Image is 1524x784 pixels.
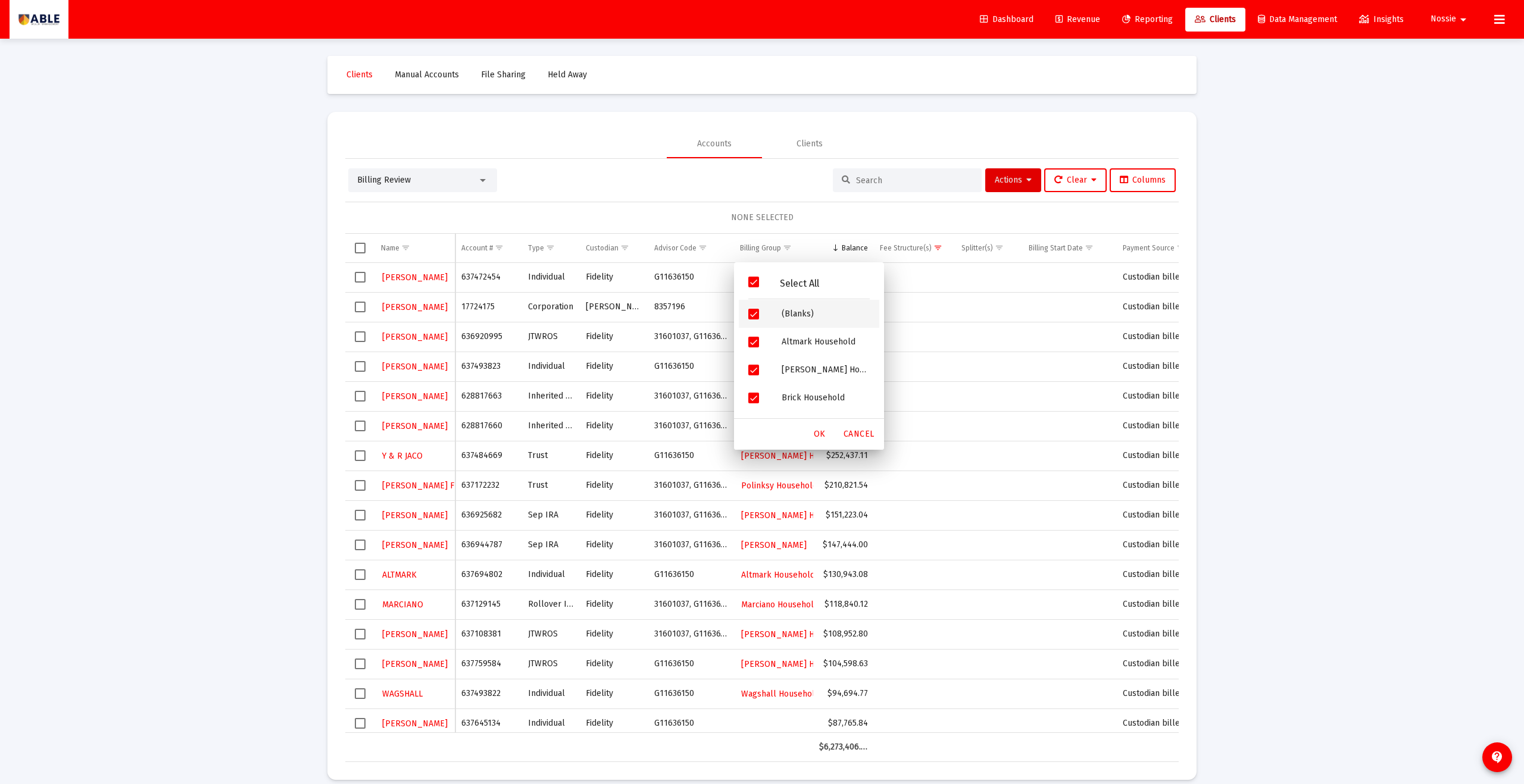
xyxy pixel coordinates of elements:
[580,263,648,293] td: Fidelity
[880,243,932,253] div: Fee Structure(s)
[455,619,522,649] td: 637108381
[455,530,522,560] td: 636944787
[648,381,734,411] td: 31601037, G11636150
[734,234,813,262] td: Column Billing Group
[471,63,535,87] a: File Sharing
[1185,8,1245,32] a: Clients
[772,328,879,356] div: Altmark Household
[740,447,851,465] a: [PERSON_NAME] Household
[874,234,955,262] td: Column Fee Structure(s)
[740,243,781,253] div: Billing Group
[381,507,449,524] button: [PERSON_NAME]
[455,292,522,322] td: 17724175
[382,629,448,639] span: [PERSON_NAME]
[1123,331,1201,343] div: Custodian billed
[697,138,732,150] div: Accounts
[381,715,449,732] button: [PERSON_NAME]
[481,70,526,80] span: File Sharing
[772,412,879,440] div: [PERSON_NAME] Household
[355,421,366,431] div: Select row
[842,243,868,253] div: Balance
[522,530,580,560] td: Sep IRA
[648,322,734,352] td: 31601037, G11636150
[455,441,522,471] td: 637484669
[1123,479,1201,491] div: Custodian billed
[455,471,522,500] td: 637172232
[455,679,522,708] td: 637493822
[1117,234,1207,262] td: Column Payment Source
[381,269,449,286] button: [PERSON_NAME]
[580,500,648,530] td: Fidelity
[1350,8,1413,32] a: Insights
[995,243,1004,252] span: Show filter options for column 'Splitter(s)'
[813,708,874,738] td: $87,765.84
[1123,271,1201,283] div: Custodian billed
[382,391,448,402] span: [PERSON_NAME]
[740,477,819,494] a: Polinksy Household
[759,278,840,288] div: Select All
[1258,14,1337,24] span: Data Management
[1456,8,1470,32] mat-icon: arrow_drop_down
[395,70,459,80] span: Manual Accounts
[648,441,734,471] td: G11636150
[355,688,366,699] div: Select row
[355,658,366,669] div: Select row
[783,243,792,252] span: Show filter options for column 'Billing Group'
[355,331,366,342] div: Select row
[1110,168,1176,192] button: Columns
[522,471,580,500] td: Trust
[1055,14,1100,24] span: Revenue
[586,243,619,253] div: Custodian
[382,719,448,729] span: [PERSON_NAME]
[522,619,580,649] td: JTWROS
[355,629,366,639] div: Select row
[1416,7,1485,31] button: Nossie
[522,352,580,381] td: Individual
[346,70,373,80] span: Clients
[455,352,522,381] td: 637493823
[955,234,1023,262] td: Column Splitter(s)
[844,429,875,439] span: Cancel
[455,589,522,619] td: 637129145
[648,234,734,262] td: Column Advisor Code
[522,263,580,293] td: Individual
[580,441,648,471] td: Fidelity
[580,679,648,708] td: Fidelity
[381,537,449,554] button: [PERSON_NAME]
[522,560,580,589] td: Individual
[740,566,816,584] a: Altmark Household
[741,659,862,669] span: [PERSON_NAME] H and I Family
[648,589,734,619] td: 31601037, G11636150
[382,481,454,491] span: [PERSON_NAME] F
[740,656,863,673] a: [PERSON_NAME] H and I Family
[814,429,826,439] span: OK
[1120,175,1166,185] span: Columns
[580,589,648,619] td: Fidelity
[382,362,448,372] span: [PERSON_NAME]
[355,212,1169,224] div: NONE SELECTED
[382,302,448,312] span: [PERSON_NAME]
[381,243,399,253] div: Name
[648,352,734,381] td: G11636150
[797,138,823,150] div: Clients
[375,234,455,262] td: Column Name
[740,626,851,643] a: [PERSON_NAME] Household
[813,530,874,560] td: $147,444.00
[740,685,821,703] a: Wagshall Household
[1044,168,1107,192] button: Clear
[970,8,1043,32] a: Dashboard
[1176,243,1185,252] span: Show filter options for column 'Payment Source'
[980,14,1033,24] span: Dashboard
[1248,8,1347,32] a: Data Management
[355,243,366,253] div: Select all
[995,175,1032,185] span: Actions
[648,619,734,649] td: 31601037, G11636150
[933,243,942,252] span: Show filter options for column 'Fee Structure(s)'
[1123,360,1201,372] div: Custodian billed
[1054,175,1097,185] span: Clear
[741,481,817,491] span: Polinksy Household
[381,328,449,346] button: [PERSON_NAME]
[382,332,448,342] span: [PERSON_NAME]
[801,424,839,445] div: OK
[1123,301,1201,313] div: Custodian billed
